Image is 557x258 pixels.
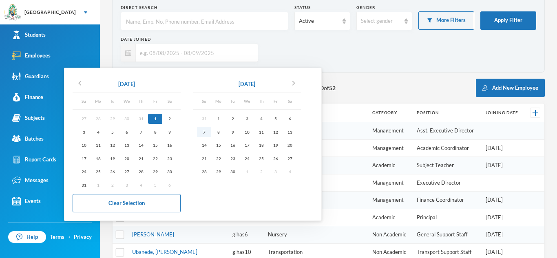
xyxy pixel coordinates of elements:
[105,97,119,105] div: Tu
[134,97,148,105] div: Th
[283,127,297,137] div: 13
[148,114,162,124] div: 1
[24,9,76,16] div: [GEOGRAPHIC_DATA]
[162,153,177,163] div: 23
[134,127,148,137] div: 7
[240,97,254,105] div: We
[91,140,105,150] div: 11
[240,153,254,163] div: 24
[254,140,268,150] div: 18
[368,157,413,174] td: Academic
[294,4,350,11] div: Status
[283,97,297,105] div: Sa
[413,192,482,209] td: Finance Coordinator
[482,157,525,174] td: [DATE]
[12,72,49,81] div: Guardians
[211,140,225,150] div: 15
[482,192,525,209] td: [DATE]
[105,167,119,177] div: 26
[162,167,177,177] div: 30
[75,78,85,88] i: chevron_left
[368,122,413,140] td: Management
[12,31,46,39] div: Students
[480,11,536,30] button: Apply Filter
[418,11,474,30] button: More Filters
[361,17,400,25] div: Select gender
[283,114,297,124] div: 6
[413,157,482,174] td: Subject Teacher
[12,197,41,205] div: Events
[368,174,413,192] td: Management
[225,97,240,105] div: Tu
[197,167,211,177] div: 28
[91,153,105,163] div: 18
[77,167,91,177] div: 24
[119,167,134,177] div: 27
[121,36,258,42] div: Date Joined
[254,114,268,124] div: 4
[125,12,284,31] input: Name, Emp. No, Phone number, Email Address
[148,167,162,177] div: 29
[225,167,240,177] div: 30
[148,127,162,137] div: 8
[268,127,283,137] div: 12
[239,80,255,88] div: [DATE]
[162,97,177,105] div: Sa
[356,4,412,11] div: Gender
[211,153,225,163] div: 22
[105,127,119,137] div: 5
[12,135,44,143] div: Batches
[225,114,240,124] div: 2
[268,114,283,124] div: 5
[136,44,254,62] input: e.g. 08/08/2025 - 08/09/2025
[4,4,21,21] img: logo
[254,127,268,137] div: 11
[413,226,482,244] td: General Support Staff
[12,114,45,122] div: Subjects
[162,114,177,124] div: 2
[119,140,134,150] div: 13
[8,231,46,243] a: Help
[12,93,43,101] div: Finance
[197,140,211,150] div: 14
[413,139,482,157] td: Academic Coordinator
[254,97,268,105] div: Th
[283,153,297,163] div: 27
[476,79,545,97] button: Add New Employee
[132,249,197,255] a: Ubanede, [PERSON_NAME]
[12,155,56,164] div: Report Cards
[211,114,225,124] div: 1
[482,209,525,226] td: [DATE]
[482,139,525,157] td: [DATE]
[162,127,177,137] div: 9
[289,78,298,88] i: chevron_right
[225,127,240,137] div: 9
[268,153,283,163] div: 26
[148,153,162,163] div: 22
[121,4,288,11] div: Direct Search
[197,127,211,137] div: 7
[77,180,91,190] div: 31
[482,226,525,244] td: [DATE]
[268,97,283,105] div: Fr
[148,97,162,105] div: Fr
[148,140,162,150] div: 15
[211,167,225,177] div: 29
[91,127,105,137] div: 4
[12,176,49,185] div: Messages
[240,140,254,150] div: 17
[368,192,413,209] td: Management
[413,174,482,192] td: Executive Director
[211,127,225,137] div: 8
[368,209,413,226] td: Academic
[91,167,105,177] div: 25
[413,209,482,226] td: Principal
[73,194,181,212] button: Clear Selection
[228,226,264,244] td: glhas6
[254,153,268,163] div: 25
[264,226,368,244] td: Nursery
[77,97,91,105] div: Su
[162,140,177,150] div: 16
[533,110,538,116] img: +
[77,127,91,137] div: 3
